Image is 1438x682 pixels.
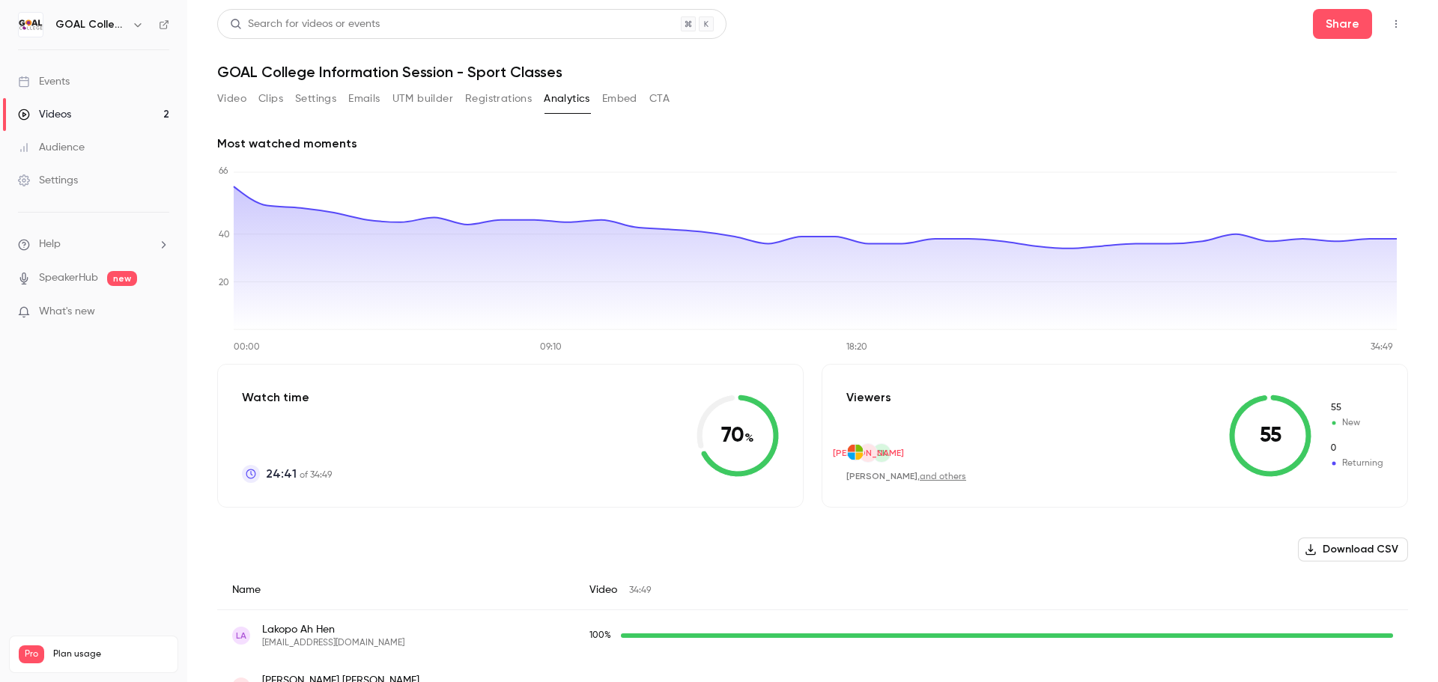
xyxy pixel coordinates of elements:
div: Name [217,570,574,610]
iframe: Noticeable Trigger [151,305,169,319]
div: Settings [18,173,78,188]
tspan: 40 [219,231,230,240]
tspan: 18:20 [846,343,867,352]
div: Events [18,74,70,89]
img: GOAL College [19,13,43,37]
h1: GOAL College Information Session - Sport Classes [217,63,1408,81]
button: Analytics [544,87,590,111]
tspan: 66 [219,167,228,176]
div: Search for videos or events [230,16,380,32]
tspan: 09:10 [540,343,562,352]
button: Clips [258,87,283,111]
a: and others [920,472,966,481]
tspan: 34:49 [1371,343,1393,352]
tspan: 00:00 [234,343,260,352]
div: Video [574,570,1408,610]
span: [PERSON_NAME] [833,446,904,460]
button: Video [217,87,246,111]
button: UTM builder [392,87,453,111]
span: 24:41 [266,465,297,483]
button: Emails [348,87,380,111]
span: new [107,271,137,286]
span: LA [236,629,246,642]
div: , [846,470,966,483]
div: jahhen_8@hotmail.com [217,610,1408,662]
button: Download CSV [1298,538,1408,561]
button: Registrations [465,87,532,111]
button: Share [1313,9,1372,39]
span: 100 % [589,631,611,640]
li: help-dropdown-opener [18,237,169,252]
span: [PERSON_NAME] [846,471,917,481]
button: Settings [295,87,336,111]
span: What's new [39,304,95,320]
img: outlook.com [847,444,864,460]
tspan: 20 [219,278,229,287]
span: Lakopo Ah Hen [262,622,404,637]
p: Watch time [242,389,332,407]
span: Replay watch time [589,629,613,642]
div: Videos [18,107,71,122]
h2: Most watched moments [217,135,357,153]
h6: GOAL College [55,17,126,32]
span: Pro [19,645,44,663]
span: [EMAIL_ADDRESS][DOMAIN_NAME] [262,637,404,649]
span: Help [39,237,61,252]
p: Viewers [846,389,891,407]
span: Returning [1329,442,1383,455]
span: 34:49 [629,586,651,595]
button: Top Bar Actions [1384,12,1408,36]
p: of 34:49 [266,465,332,483]
a: SpeakerHub [39,270,98,286]
div: Audience [18,140,85,155]
span: New [1329,401,1383,415]
button: Embed [602,87,637,111]
span: Returning [1329,457,1383,470]
span: New [1329,416,1383,430]
button: CTA [649,87,670,111]
span: Plan usage [53,648,169,660]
